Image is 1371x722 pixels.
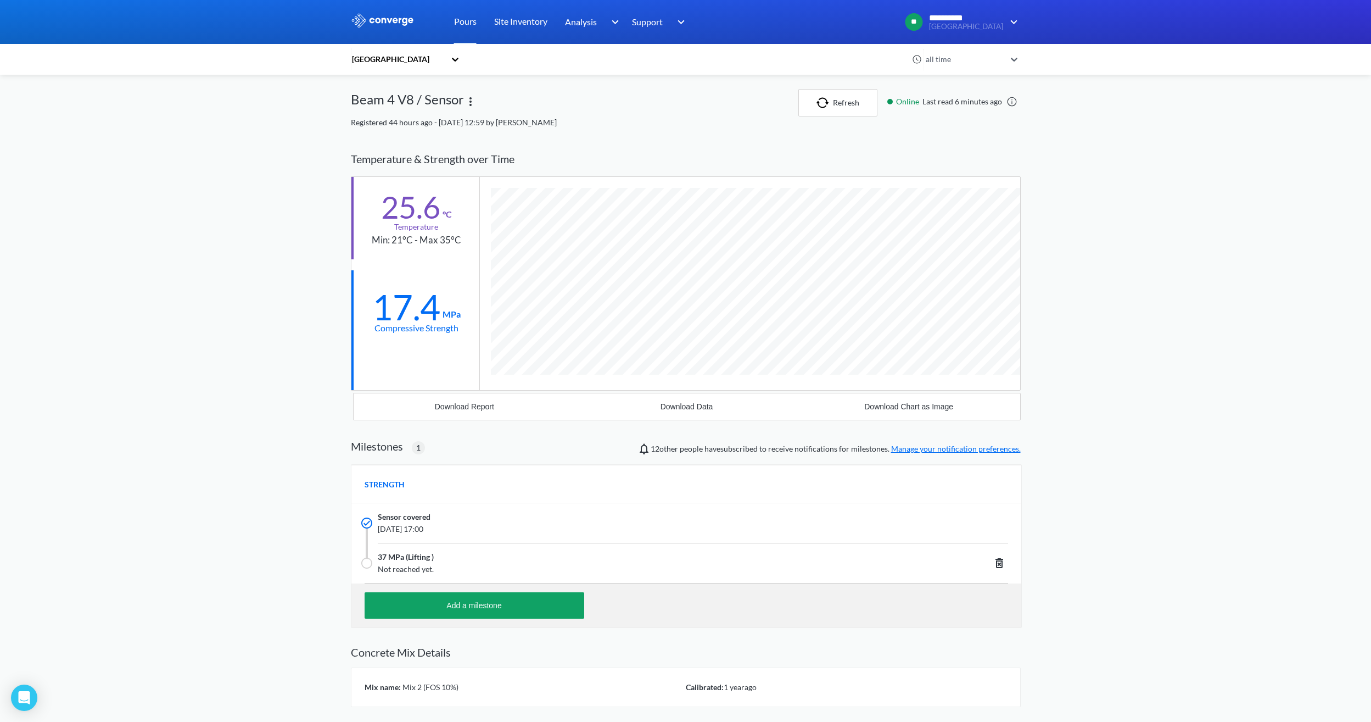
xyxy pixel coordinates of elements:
[365,682,401,692] span: Mix name:
[724,682,757,692] span: 1 year ago
[351,440,403,453] h2: Milestones
[11,685,37,711] div: Open Intercom Messenger
[464,95,477,108] img: more.svg
[912,54,922,64] img: icon-clock.svg
[351,53,445,65] div: [GEOGRAPHIC_DATA]
[670,15,688,29] img: downArrow.svg
[365,592,584,619] button: Add a milestone
[661,402,713,411] div: Download Data
[651,443,1021,455] span: people have subscribed to receive notifications for milestones.
[401,682,458,692] span: Mix 2 (FOS 10%)
[686,682,724,692] span: Calibrated:
[378,551,434,563] span: 37 MPa (Lifting )
[378,511,430,523] span: Sensor covered
[354,393,576,420] button: Download Report
[381,193,440,221] div: 25.6
[575,393,798,420] button: Download Data
[798,89,877,116] button: Refresh
[351,13,415,27] img: logo_ewhite.svg
[651,444,678,453] span: Jonathan Paul, Bailey Bright, Mircea Zagrean, Alaa Bouayed, Conor Owens, Liliana Cortina, Cyrene ...
[816,97,833,108] img: icon-refresh.svg
[864,402,953,411] div: Download Chart as Image
[351,118,557,127] span: Registered 44 hours ago - [DATE] 12:59 by [PERSON_NAME]
[565,15,597,29] span: Analysis
[416,442,421,454] span: 1
[372,293,440,321] div: 17.4
[378,523,875,535] span: [DATE] 17:00
[378,563,875,575] span: Not reached yet.
[365,479,405,491] span: STRENGTH
[896,96,922,108] span: Online
[351,646,1021,659] h2: Concrete Mix Details
[604,15,622,29] img: downArrow.svg
[374,321,458,335] div: Compressive Strength
[394,221,438,233] div: Temperature
[637,442,651,456] img: notifications-icon.svg
[632,15,663,29] span: Support
[929,23,1003,31] span: [GEOGRAPHIC_DATA]
[351,89,464,116] div: Beam 4 V8 / Sensor
[351,142,1021,176] div: Temperature & Strength over Time
[798,393,1020,420] button: Download Chart as Image
[891,444,1021,453] a: Manage your notification preferences.
[882,96,1021,108] div: Last read 6 minutes ago
[1003,15,1021,29] img: downArrow.svg
[923,53,1005,65] div: all time
[435,402,494,411] div: Download Report
[372,233,461,248] div: Min: 21°C - Max 35°C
